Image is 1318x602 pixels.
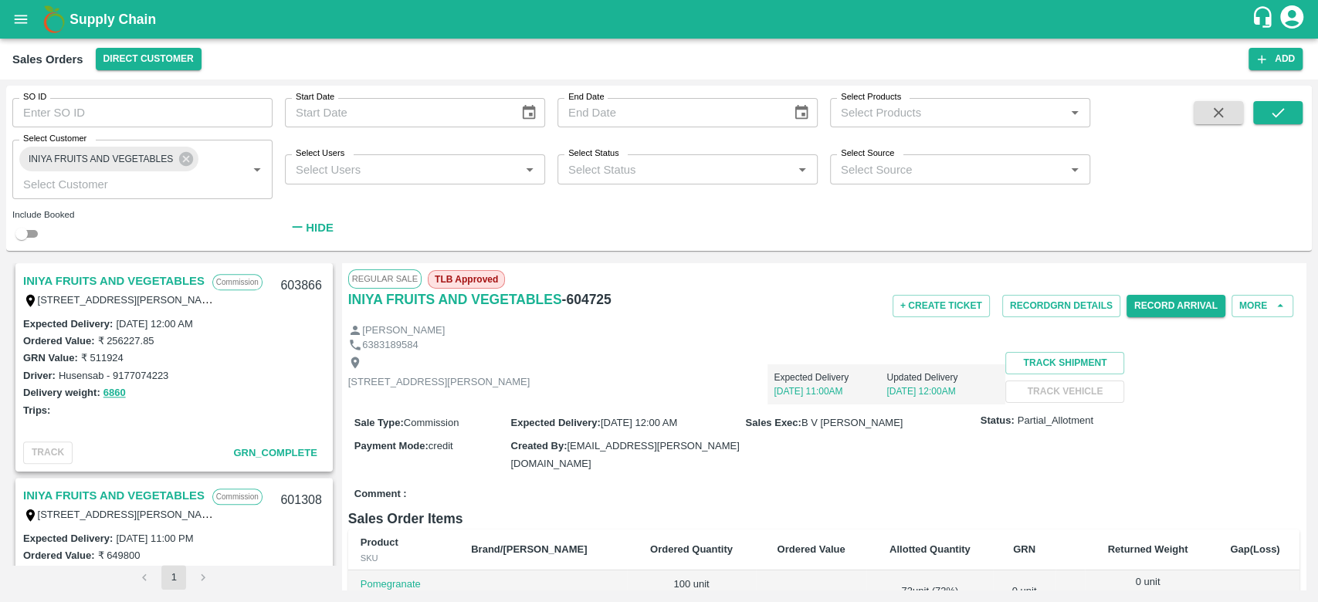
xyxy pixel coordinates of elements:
[23,533,113,544] label: Expected Delivery :
[271,268,330,304] div: 603866
[1230,543,1279,555] b: Gap(Loss)
[428,270,505,289] span: TLB Approved
[354,487,407,502] label: Comment :
[520,160,540,180] button: Open
[212,489,263,505] p: Commission
[348,375,530,390] p: [STREET_ADDRESS][PERSON_NAME]
[429,440,453,451] span: credit
[285,215,337,241] button: Hide
[1005,352,1124,374] button: Track Shipment
[362,323,445,338] p: [PERSON_NAME]
[354,417,404,428] label: Sale Type :
[12,208,273,222] div: Include Booked
[361,536,398,548] b: Product
[306,222,333,234] strong: Hide
[39,4,69,35] img: logo
[557,98,781,127] input: End Date
[889,543,971,555] b: Allotted Quantity
[404,417,459,428] span: Commission
[23,387,100,398] label: Delivery weight:
[354,440,429,451] label: Payment Mode :
[568,147,619,160] label: Select Status
[12,49,83,69] div: Sales Orders
[233,447,317,458] span: GRN_Complete
[130,565,218,590] nav: pagination navigation
[69,8,1251,30] a: Supply Chain
[23,404,50,416] label: Trips:
[835,103,1060,123] input: Select Products
[1002,295,1120,317] button: RecordGRN Details
[361,551,446,565] div: SKU
[348,269,422,288] span: Regular Sale
[1065,160,1085,180] button: Open
[59,370,168,381] label: Husensab - 9177074223
[774,384,886,398] p: [DATE] 11:00AM
[601,417,677,428] span: [DATE] 12:00 AM
[746,417,801,428] label: Sales Exec :
[285,98,508,127] input: Start Date
[247,160,267,180] button: Open
[97,335,154,347] label: ₹ 256227.85
[568,91,604,103] label: End Date
[271,482,330,519] div: 601308
[774,370,886,384] p: Expected Delivery
[777,543,845,555] b: Ordered Value
[96,48,202,70] button: Select DC
[19,147,198,171] div: INIYA FRUITS AND VEGETABLES
[212,274,263,290] p: Commission
[348,289,562,310] a: INIYA FRUITS AND VEGETABLES
[1013,543,1035,555] b: GRN
[19,151,182,167] span: INIYA FRUITS AND VEGETABLES
[348,508,1299,529] h6: Sales Order Items
[23,91,46,103] label: SO ID
[362,338,418,353] p: 6383189584
[893,295,990,317] button: + Create Ticket
[97,550,140,561] label: ₹ 649800
[81,352,124,364] label: ₹ 511924
[1251,5,1278,33] div: customer-support
[1065,103,1085,123] button: Open
[296,147,344,160] label: Select Users
[1108,543,1188,555] b: Returned Weight
[290,159,515,179] input: Select Users
[1127,295,1225,317] button: Record Arrival
[1018,414,1093,428] span: Partial_Allotment
[1278,3,1306,36] div: account of current user
[787,98,816,127] button: Choose date
[161,565,186,590] button: page 1
[510,417,600,428] label: Expected Delivery :
[23,335,94,347] label: Ordered Value:
[650,543,733,555] b: Ordered Quantity
[886,384,999,398] p: [DATE] 12:00AM
[886,370,999,384] p: Updated Delivery
[361,577,446,592] p: Pomegranate
[23,318,113,330] label: Expected Delivery :
[510,440,567,451] label: Created By :
[38,293,220,306] label: [STREET_ADDRESS][PERSON_NAME]
[23,271,205,291] a: INIYA FRUITS AND VEGETABLES
[835,159,1060,179] input: Select Source
[103,384,126,402] button: 6860
[471,543,587,555] b: Brand/[PERSON_NAME]
[792,160,812,180] button: Open
[23,370,56,381] label: Driver:
[296,91,334,103] label: Start Date
[23,485,205,506] a: INIYA FRUITS AND VEGETABLES
[1249,48,1303,70] button: Add
[841,147,894,160] label: Select Source
[3,2,39,37] button: open drawer
[562,159,788,179] input: Select Status
[801,417,903,428] span: B V [PERSON_NAME]
[69,12,156,27] b: Supply Chain
[23,550,94,561] label: Ordered Value:
[38,508,220,520] label: [STREET_ADDRESS][PERSON_NAME]
[23,133,86,145] label: Select Customer
[981,414,1015,428] label: Status:
[12,98,273,127] input: Enter SO ID
[510,440,739,468] span: [EMAIL_ADDRESS][PERSON_NAME][DOMAIN_NAME]
[1232,295,1293,317] button: More
[17,174,222,194] input: Select Customer
[116,318,192,330] label: [DATE] 12:00 AM
[514,98,544,127] button: Choose date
